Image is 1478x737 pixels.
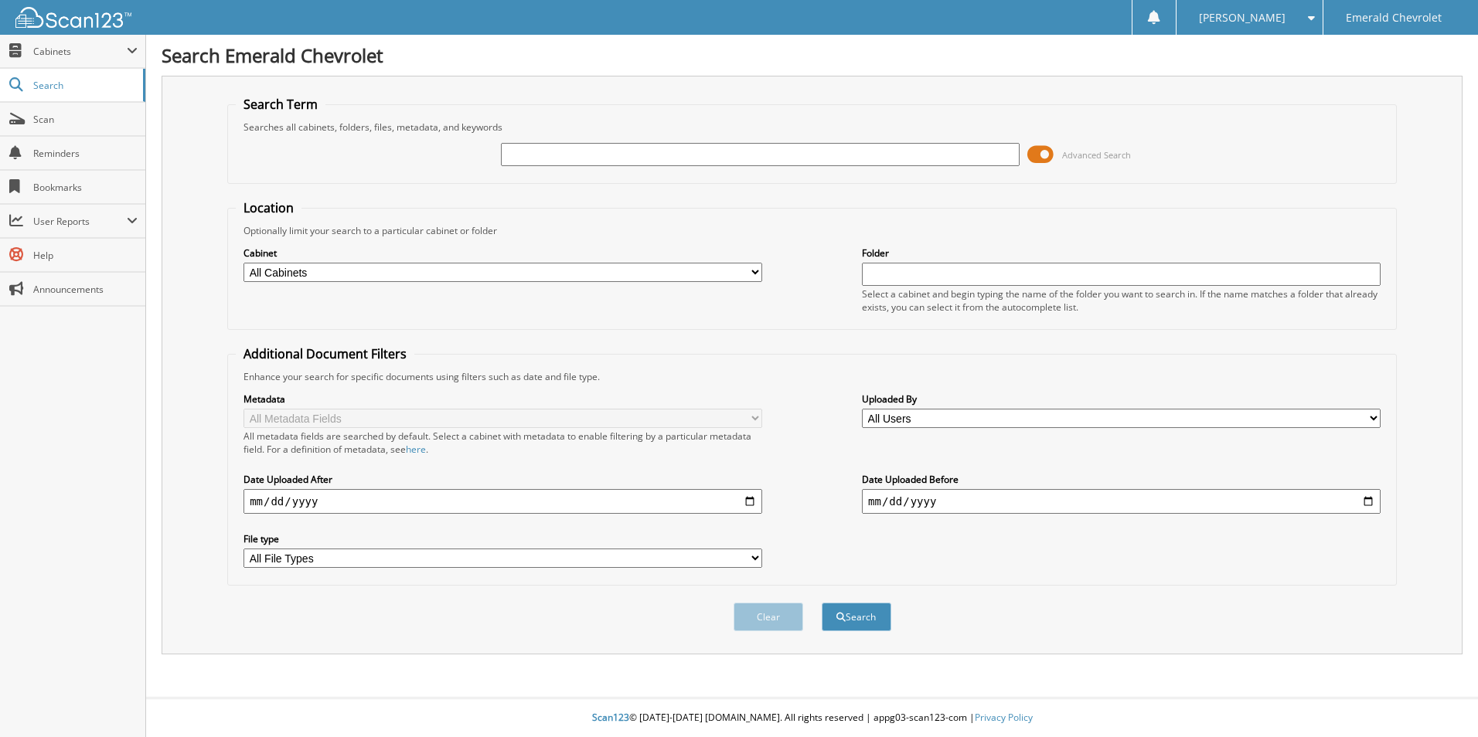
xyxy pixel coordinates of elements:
input: start [243,489,762,514]
input: end [862,489,1381,514]
div: Enhance your search for specific documents using filters such as date and file type. [236,370,1388,383]
label: Date Uploaded Before [862,473,1381,486]
img: scan123-logo-white.svg [15,7,131,28]
span: Reminders [33,147,138,160]
h1: Search Emerald Chevrolet [162,42,1463,68]
span: Scan123 [592,711,629,724]
span: Scan [33,113,138,126]
span: Search [33,79,135,92]
span: Emerald Chevrolet [1346,13,1442,22]
div: All metadata fields are searched by default. Select a cabinet with metadata to enable filtering b... [243,430,762,456]
div: Select a cabinet and begin typing the name of the folder you want to search in. If the name match... [862,287,1381,314]
label: Cabinet [243,246,762,260]
span: Announcements [33,283,138,296]
label: File type [243,532,762,545]
div: Searches all cabinets, folders, files, metadata, and keywords [236,121,1388,134]
label: Uploaded By [862,392,1381,406]
legend: Search Term [236,96,325,113]
legend: Location [236,199,301,216]
a: Privacy Policy [975,711,1033,724]
button: Clear [734,603,803,631]
span: Advanced Search [1062,149,1131,161]
legend: Additional Document Filters [236,345,414,362]
span: Cabinets [33,45,127,58]
label: Metadata [243,392,762,406]
div: Optionally limit your search to a particular cabinet or folder [236,224,1388,237]
iframe: Chat Widget [1401,663,1478,737]
div: © [DATE]-[DATE] [DOMAIN_NAME]. All rights reserved | appg03-scan123-com | [146,699,1478,737]
a: here [406,443,426,456]
span: Bookmarks [33,181,138,194]
span: Help [33,249,138,262]
span: [PERSON_NAME] [1199,13,1286,22]
span: User Reports [33,215,127,228]
label: Date Uploaded After [243,473,762,486]
button: Search [822,603,891,631]
label: Folder [862,246,1381,260]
